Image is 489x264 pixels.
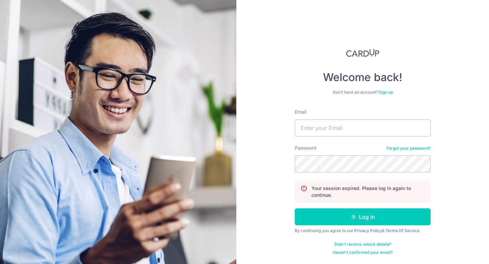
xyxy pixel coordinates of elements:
label: Password [295,145,316,151]
label: Email [295,109,306,115]
button: Log in [295,208,431,225]
div: Don’t have an account? [295,90,431,95]
h4: Welcome back! [295,71,431,84]
a: Forgot your password? [386,146,431,151]
a: Sign up [379,90,393,95]
a: Terms Of Service [385,228,419,233]
a: Haven't confirmed your email? [333,250,393,255]
a: Privacy Policy [354,228,382,233]
input: Enter your Email [295,119,431,136]
a: Didn't receive unlock details? [334,242,391,247]
img: CardUp Logo [346,49,379,57]
div: By continuing you agree to our & [295,228,431,233]
p: Your session expired. Please log in again to continue. [311,185,425,199]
